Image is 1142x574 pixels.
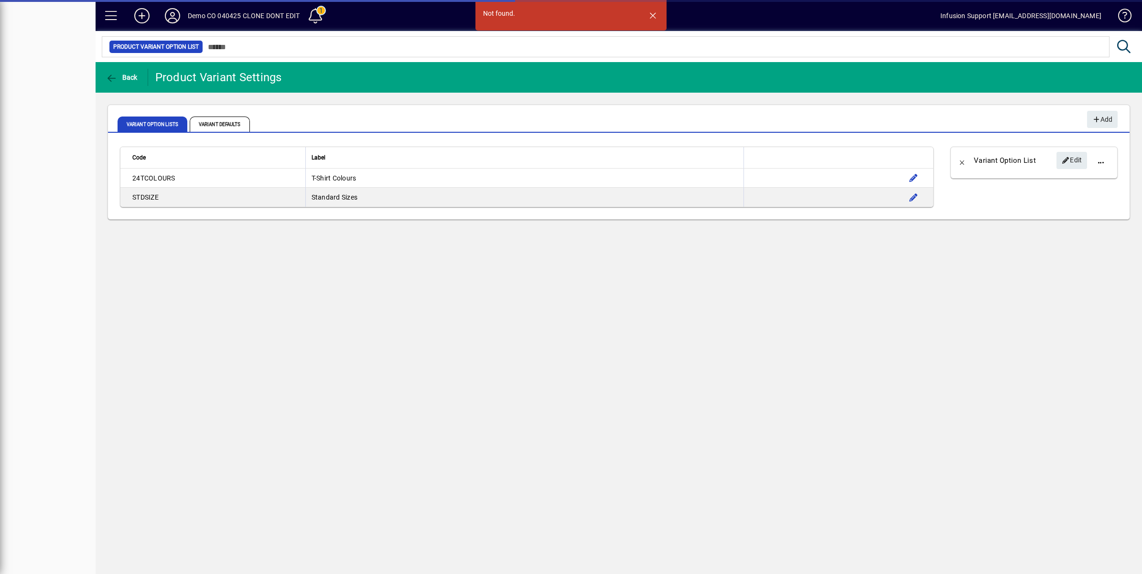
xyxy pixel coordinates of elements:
td: Standard Sizes [305,188,743,207]
button: Add [1087,111,1118,128]
div: Demo CO 040425 CLONE DONT EDIT [188,8,300,23]
span: Variant Defaults [190,117,250,132]
button: Edit [906,170,921,186]
div: Infusion Support [EMAIL_ADDRESS][DOMAIN_NAME] [940,8,1101,23]
button: Edit [906,190,921,205]
button: Edit [1056,152,1087,169]
td: 24TCOLOURS [120,169,305,188]
div: Variant Option List [974,153,1036,168]
span: Edit [1062,152,1082,168]
td: STDSIZE [120,188,305,207]
a: Knowledge Base [1111,2,1130,33]
div: Product Variant Settings [155,70,282,85]
span: Back [106,74,138,81]
button: Back [103,69,140,86]
span: Code [132,152,146,163]
button: Add [127,7,157,24]
td: T-Shirt Colours [305,169,743,188]
span: Add [1092,112,1112,128]
span: Variant Option Lists [118,117,187,132]
button: More options [1089,149,1112,172]
span: Label [312,152,325,163]
span: Product Variant Option List [113,42,199,52]
button: Back [951,149,974,172]
app-page-header-button: Back [96,69,148,86]
button: Profile [157,7,188,24]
